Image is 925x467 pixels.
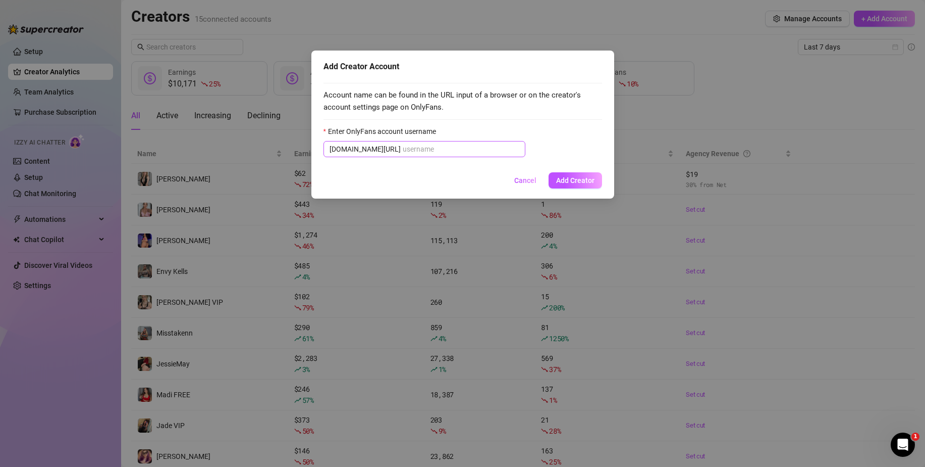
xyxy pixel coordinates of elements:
input: Enter OnlyFans account username [403,144,519,155]
span: Add Creator [556,176,594,184]
iframe: Intercom live chat [891,433,915,457]
label: Enter OnlyFans account username [323,126,443,137]
button: Add Creator [549,172,602,189]
span: Cancel [514,176,536,184]
span: 1 [911,433,919,441]
button: Cancel [506,172,545,189]
span: [DOMAIN_NAME][URL] [330,144,401,155]
span: Account name can be found in the URL input of a browser or on the creator's account settings page... [323,89,602,113]
div: Add Creator Account [323,61,602,73]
